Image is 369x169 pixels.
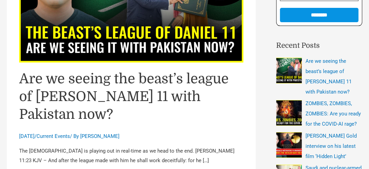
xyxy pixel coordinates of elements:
a: Current Events [37,133,70,139]
a: [PERSON_NAME] Gold interview on his latest film ‘Hidden Light’ [306,133,357,159]
a: Are we seeing the beast’s league of [PERSON_NAME] 11 with Pakistan now? [306,58,352,95]
span: [DATE] [19,133,34,139]
p: The [DEMOGRAPHIC_DATA] is playing out in real-time as we head to the end. [PERSON_NAME] 11:23 KJV... [19,146,243,166]
a: Are we seeing the beast’s league of [PERSON_NAME] 11 with Pakistan now? [19,71,229,122]
div: / / By [19,133,243,140]
a: ZOMBIES, ZOMBIES, ZOMBIES: Are you ready for the COVID-AI rage? [306,100,361,127]
a: [PERSON_NAME] [80,133,119,139]
h2: Recent Posts [276,40,362,51]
